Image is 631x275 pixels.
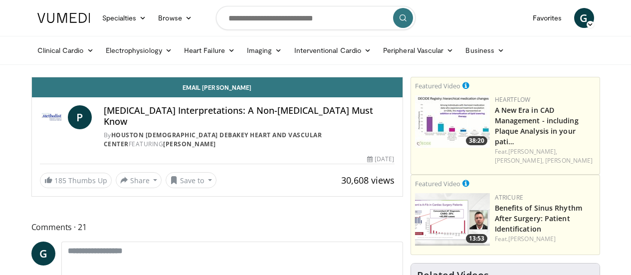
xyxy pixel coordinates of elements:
span: 185 [54,176,66,185]
img: Houston Methodist DeBakey Heart and Vascular Center [40,105,64,129]
a: AtriCure [495,193,523,202]
a: [PERSON_NAME] [508,235,556,243]
a: Email [PERSON_NAME] [32,77,403,97]
div: By FEATURING [104,131,395,149]
a: Benefits of Sinus Rhythm After Surgery: Patient Identification [495,203,582,234]
a: Electrophysiology [100,40,178,60]
img: 738d0e2d-290f-4d89-8861-908fb8b721dc.150x105_q85_crop-smart_upscale.jpg [415,95,490,148]
a: 13:53 [415,193,490,246]
a: [PERSON_NAME], [508,147,557,156]
a: 185 Thumbs Up [40,173,112,188]
a: P [68,105,92,129]
a: G [574,8,594,28]
small: Featured Video [415,179,460,188]
h4: [MEDICAL_DATA] Interpretations: A Non-[MEDICAL_DATA] Must Know [104,105,395,127]
a: Heartflow [495,95,531,104]
img: 982c273f-2ee1-4c72-ac31-fa6e97b745f7.png.150x105_q85_crop-smart_upscale.png [415,193,490,246]
a: Imaging [241,40,288,60]
a: Peripheral Vascular [377,40,459,60]
span: 38:20 [466,136,487,145]
a: Specialties [96,8,153,28]
div: Feat. [495,147,596,165]
a: [PERSON_NAME], [495,156,544,165]
a: Interventional Cardio [288,40,378,60]
a: Browse [152,8,198,28]
a: G [31,242,55,266]
div: Feat. [495,235,596,244]
a: Favorites [527,8,568,28]
a: A New Era in CAD Management - including Plaque Analysis in your pati… [495,105,579,146]
span: 13:53 [466,234,487,243]
a: Heart Failure [178,40,241,60]
button: Share [116,172,162,188]
small: Featured Video [415,81,460,90]
a: Clinical Cardio [31,40,100,60]
a: [PERSON_NAME] [163,140,216,148]
span: Comments 21 [31,221,403,234]
div: [DATE] [367,155,394,164]
span: 30,608 views [341,174,395,186]
img: VuMedi Logo [37,13,90,23]
a: Business [459,40,510,60]
a: 38:20 [415,95,490,148]
button: Save to [166,172,216,188]
a: Houston [DEMOGRAPHIC_DATA] DeBakey Heart and Vascular Center [104,131,322,148]
input: Search topics, interventions [216,6,416,30]
a: [PERSON_NAME] [545,156,593,165]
